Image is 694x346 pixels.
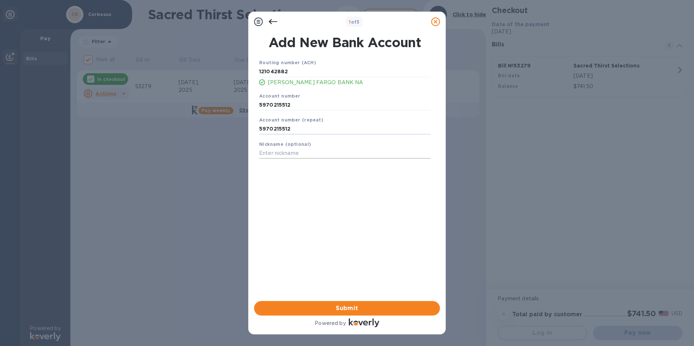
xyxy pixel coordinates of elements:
span: Submit [260,304,434,313]
button: Submit [254,301,440,316]
h1: Add New Bank Account [255,35,435,50]
img: Logo [349,318,379,327]
p: [PERSON_NAME] FARGO BANK NA [268,79,430,86]
p: Powered by [315,320,346,327]
b: of 3 [349,19,360,25]
input: Enter routing number [259,66,430,77]
input: Enter account number [259,99,430,110]
b: Nickname (optional) [259,141,311,147]
b: Routing number (ACH) [259,60,316,65]
b: Account number (repeat) [259,117,323,123]
input: Enter nickname [259,148,430,159]
b: Account number [259,93,301,99]
span: 1 [349,19,351,25]
input: Enter account number [259,124,430,135]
